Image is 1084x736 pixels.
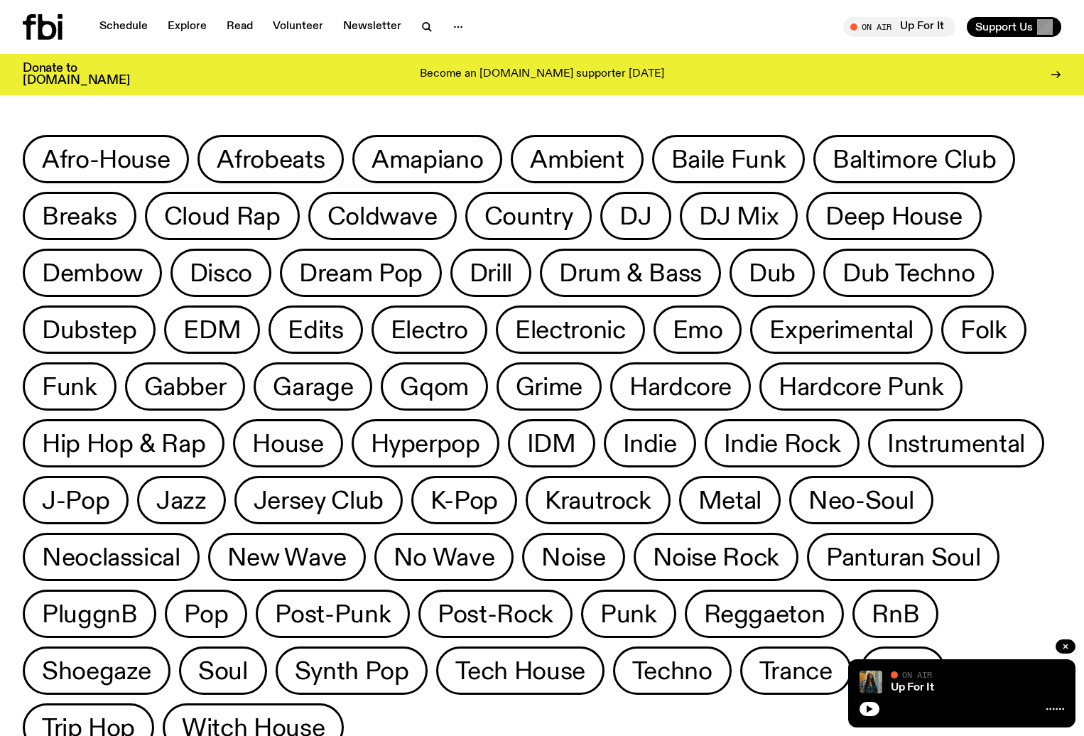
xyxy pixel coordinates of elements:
[813,135,1015,183] button: Baltimore Club
[371,430,480,458] span: Hyperpop
[327,202,438,230] span: Coldwave
[218,17,261,37] a: Read
[164,305,260,354] button: EDM
[420,68,664,81] p: Become an [DOMAIN_NAME] supporter [DATE]
[705,419,860,467] button: Indie Rock
[604,419,696,467] button: Indie
[170,249,271,297] button: Disco
[807,533,999,581] button: Panturan Soul
[613,646,732,695] button: Techno
[699,202,779,230] span: DJ Mix
[42,487,109,514] span: J-Pop
[872,600,919,628] span: RnB
[197,135,344,183] button: Afrobeats
[91,17,156,37] a: Schedule
[23,305,156,354] button: Dubstep
[438,600,553,628] span: Post-Rock
[233,419,342,467] button: House
[465,192,592,240] button: Country
[254,362,372,411] button: Garage
[704,600,825,628] span: Reggaeton
[941,305,1026,354] button: Folk
[145,192,300,240] button: Cloud Rap
[156,487,207,514] span: Jazz
[137,476,226,524] button: Jazz
[288,316,343,344] span: Edits
[179,646,267,695] button: Soul
[184,600,228,628] span: Pop
[530,146,624,173] span: Ambient
[125,362,246,411] button: Gabber
[335,17,410,37] a: Newsletter
[511,135,643,183] button: Ambient
[164,202,281,230] span: Cloud Rap
[496,305,644,354] button: Electronic
[275,600,391,628] span: Post-Punk
[254,487,384,514] span: Jersey Club
[823,249,994,297] button: Dub Techno
[559,259,702,287] span: Drum & Bass
[808,487,914,514] span: Neo-Soul
[295,657,409,685] span: Synth Pop
[619,202,651,230] span: DJ
[165,590,247,638] button: Pop
[23,476,129,524] button: J-Pop
[470,259,512,287] span: Drill
[234,476,403,524] button: Jersey Club
[581,590,676,638] button: Punk
[685,590,845,638] button: Reggaeton
[629,373,732,401] span: Hardcore
[852,590,938,638] button: RnB
[23,646,170,695] button: Shoegaze
[789,476,933,524] button: Neo-Soul
[42,146,170,173] span: Afro-House
[843,17,955,37] button: On AirUp For It
[769,316,914,344] span: Experimental
[540,249,721,297] button: Drum & Bass
[430,487,498,514] span: K-Pop
[623,430,677,458] span: Indie
[418,590,573,638] button: Post-Rock
[825,202,962,230] span: Deep House
[198,657,248,685] span: Soul
[276,646,428,695] button: Synth Pop
[42,316,136,344] span: Dubstep
[653,543,779,571] span: Noise Rock
[724,430,840,458] span: Indie Rock
[450,249,531,297] button: Drill
[826,543,980,571] span: Panturan Soul
[680,192,798,240] button: DJ Mix
[42,430,205,458] span: Hip Hop & Rap
[23,63,130,87] h3: Donate to [DOMAIN_NAME]
[759,362,963,411] button: Hardcore Punk
[42,373,97,401] span: Funk
[208,533,366,581] button: New Wave
[654,305,742,354] button: Emo
[891,682,934,693] a: Up For It
[23,419,224,467] button: Hip Hop & Rap
[860,646,946,695] button: Trap
[183,316,241,344] span: EDM
[252,430,323,458] span: House
[144,373,227,401] span: Gabber
[545,487,651,514] span: Krautrock
[381,362,488,411] button: Gqom
[372,146,483,173] span: Amapiano
[23,249,162,297] button: Dembow
[673,316,723,344] span: Emo
[610,362,751,411] button: Hardcore
[400,373,469,401] span: Gqom
[515,316,625,344] span: Electronic
[190,259,252,287] span: Disco
[372,305,487,354] button: Electro
[860,671,882,693] img: Ify - a Brown Skin girl with black braided twists, looking up to the side with her tongue stickin...
[436,646,604,695] button: Tech House
[42,543,180,571] span: Neoclassical
[159,17,215,37] a: Explore
[759,657,833,685] span: Trance
[508,419,595,467] button: IDM
[833,146,996,173] span: Baltimore Club
[679,476,781,524] button: Metal
[887,430,1025,458] span: Instrumental
[42,600,137,628] span: PluggnB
